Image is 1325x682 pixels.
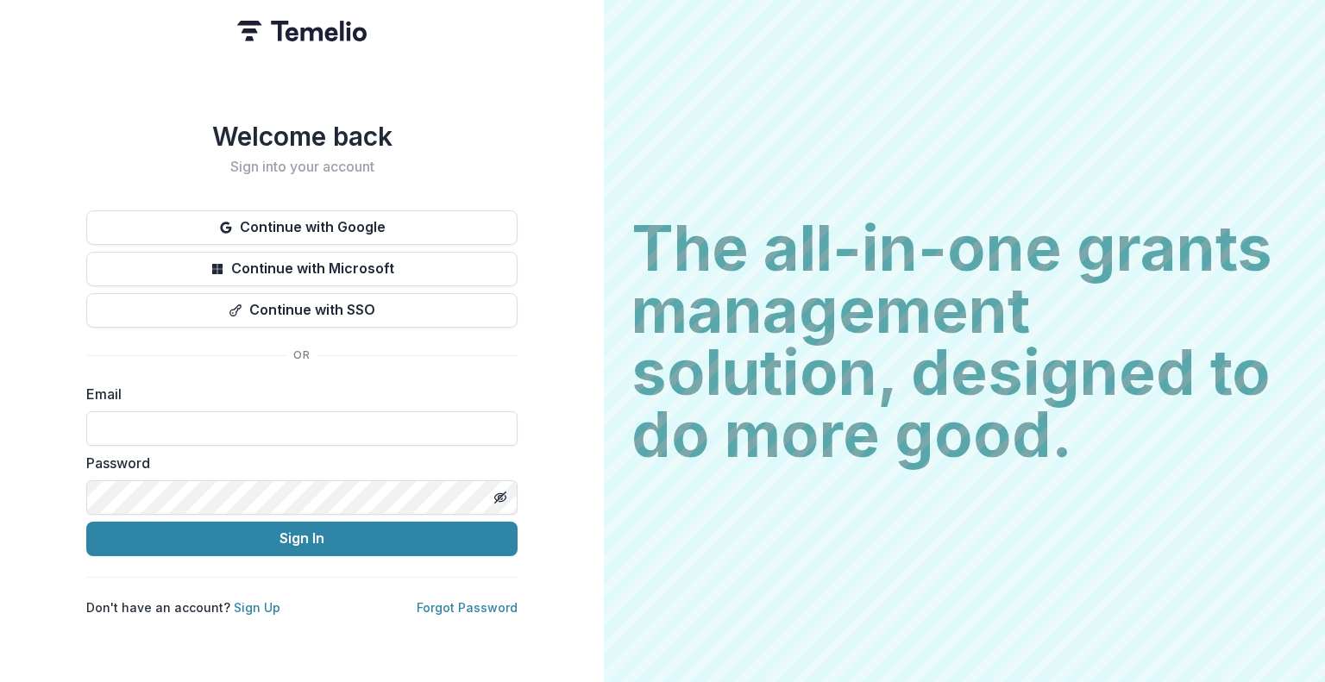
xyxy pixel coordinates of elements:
button: Continue with Microsoft [86,252,518,286]
button: Continue with Google [86,210,518,245]
a: Sign Up [234,600,280,615]
h2: Sign into your account [86,159,518,175]
button: Continue with SSO [86,293,518,328]
label: Email [86,384,507,404]
p: Don't have an account? [86,598,280,616]
button: Toggle password visibility [487,484,514,511]
img: Temelio [237,21,367,41]
h1: Welcome back [86,121,518,152]
label: Password [86,453,507,473]
a: Forgot Password [417,600,518,615]
button: Sign In [86,522,518,556]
